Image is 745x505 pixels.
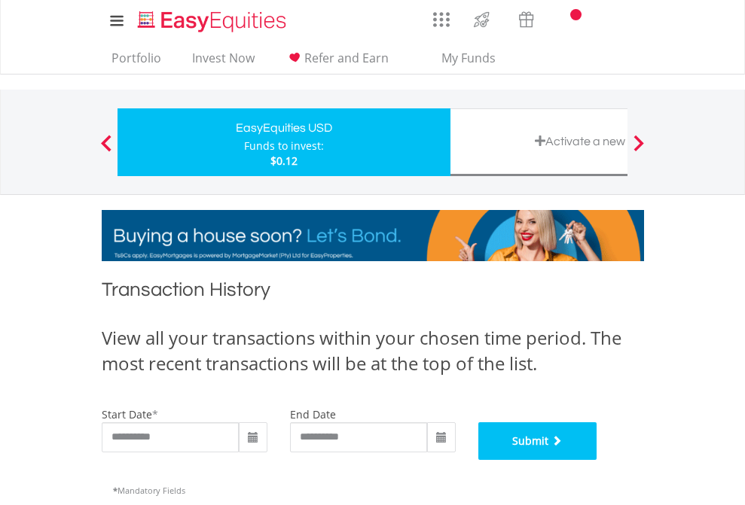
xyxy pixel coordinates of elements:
[304,50,389,66] span: Refer and Earn
[469,8,494,32] img: thrive-v2.svg
[91,142,121,157] button: Previous
[102,407,152,421] label: start date
[279,50,395,74] a: Refer and Earn
[102,325,644,377] div: View all your transactions within your chosen time period. The most recent transactions will be a...
[433,11,450,28] img: grid-menu-icon.svg
[420,48,518,68] span: My Funds
[478,422,597,460] button: Submit
[135,9,292,34] img: EasyEquities_Logo.png
[105,50,167,74] a: Portfolio
[624,142,654,157] button: Next
[102,210,644,261] img: EasyMortage Promotion Banner
[625,4,664,37] a: My Profile
[127,117,441,138] div: EasyEquities USD
[587,4,625,34] a: FAQ's and Support
[423,4,460,28] a: AppsGrid
[270,154,298,168] span: $0.12
[132,4,292,34] a: Home page
[290,407,336,421] label: end date
[186,50,261,74] a: Invest Now
[113,485,185,496] span: Mandatory Fields
[102,276,644,310] h1: Transaction History
[504,4,548,32] a: Vouchers
[548,4,587,34] a: Notifications
[244,138,324,154] div: Funds to invest:
[514,8,539,32] img: vouchers-v2.svg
